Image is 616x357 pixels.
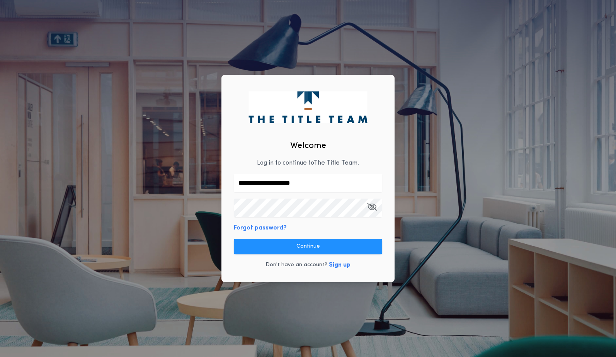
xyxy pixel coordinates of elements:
button: Forgot password? [234,223,287,233]
button: Sign up [329,260,351,270]
p: Log in to continue to The Title Team . [257,158,359,168]
p: Don't have an account? [265,261,327,269]
img: logo [248,91,367,123]
button: Continue [234,239,382,254]
h2: Welcome [290,139,326,152]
